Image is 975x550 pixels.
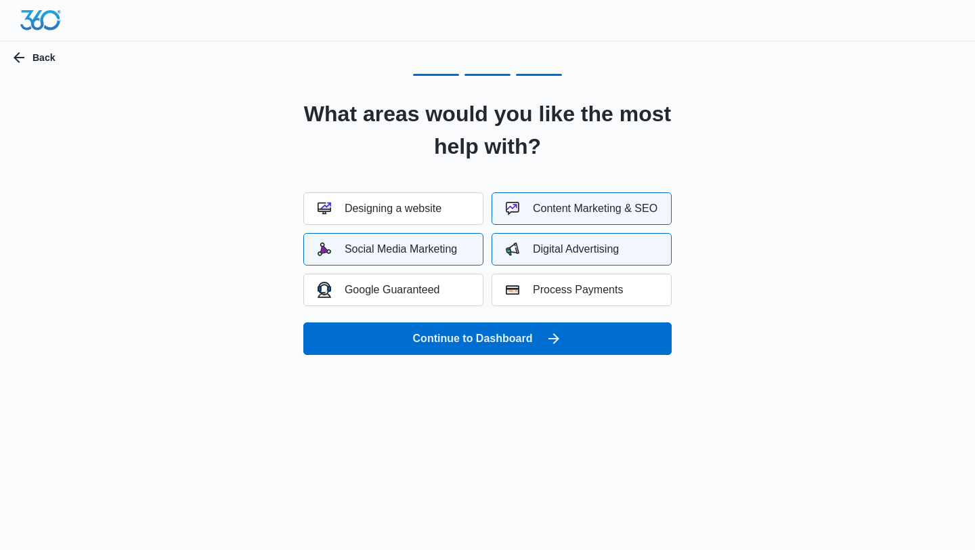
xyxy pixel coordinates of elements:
button: Digital Advertising [492,233,672,266]
div: Digital Advertising [506,242,619,256]
div: Process Payments [506,283,623,297]
button: Process Payments [492,274,672,306]
div: Social Media Marketing [318,242,457,256]
div: Content Marketing & SEO [506,202,657,215]
h2: What areas would you like the most help with? [286,98,689,163]
button: Social Media Marketing [303,233,483,266]
button: Designing a website [303,192,483,225]
div: Designing a website [318,202,441,215]
button: Content Marketing & SEO [492,192,672,225]
div: Google Guaranteed [318,282,440,297]
button: Google Guaranteed [303,274,483,306]
button: Continue to Dashboard [303,322,672,355]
